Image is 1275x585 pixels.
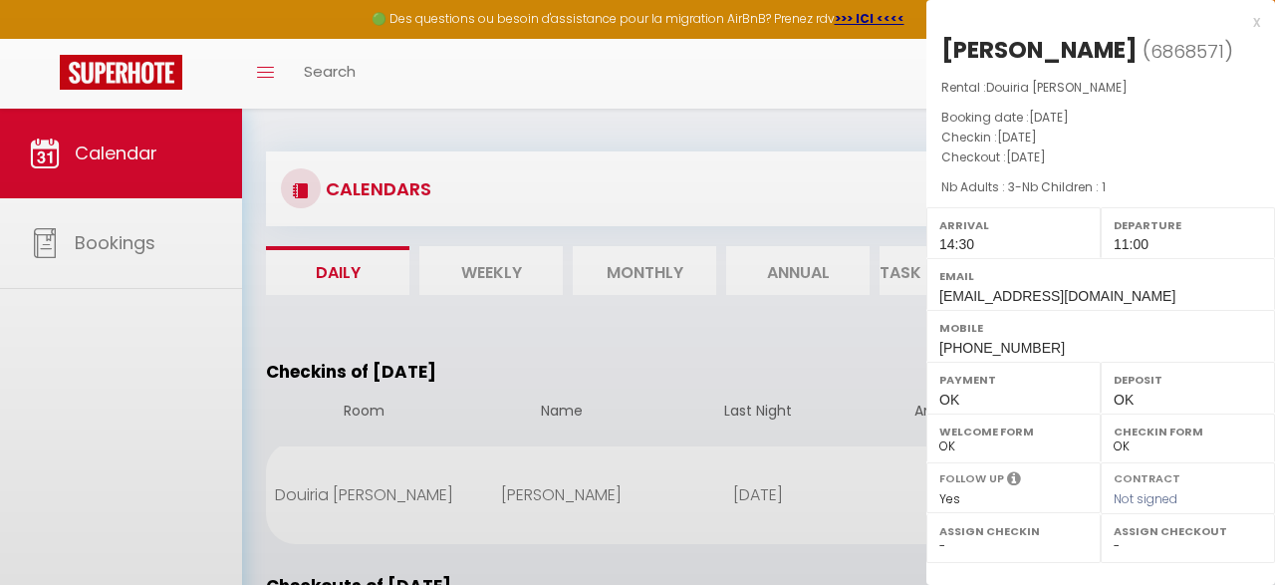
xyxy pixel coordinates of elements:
span: [EMAIL_ADDRESS][DOMAIN_NAME] [939,288,1175,304]
label: Welcome form [939,422,1088,441]
span: Not signed [1114,490,1177,507]
span: [DATE] [1029,109,1069,126]
span: Nb Children : 1 [1022,178,1106,195]
i: Select YES if you want to send post-checkout messages sequences [1007,470,1021,492]
label: Assign Checkout [1114,521,1262,541]
p: Rental : [941,78,1260,98]
p: Checkin : [941,128,1260,147]
label: Checkin form [1114,422,1262,441]
label: Deposit [1114,370,1262,390]
span: 11:00 [1114,236,1148,252]
label: Payment [939,370,1088,390]
label: Arrival [939,215,1088,235]
span: 14:30 [939,236,974,252]
div: [PERSON_NAME] [941,34,1138,66]
span: OK [939,392,959,408]
label: Follow up [939,470,1004,487]
span: 6868571 [1150,39,1224,64]
span: [DATE] [1006,148,1046,165]
label: Email [939,266,1262,286]
div: x [926,10,1260,34]
p: - [941,177,1260,197]
label: Departure [1114,215,1262,235]
span: [DATE] [997,129,1037,146]
span: Douiria [PERSON_NAME] [986,79,1128,96]
p: Checkout : [941,147,1260,167]
span: Nb Adults : 3 [941,178,1015,195]
label: Mobile [939,318,1262,338]
label: Contract [1114,470,1180,483]
p: Booking date : [941,108,1260,128]
span: [PHONE_NUMBER] [939,340,1065,356]
span: OK [1114,392,1134,408]
label: Assign Checkin [939,521,1088,541]
span: ( ) [1143,37,1233,65]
